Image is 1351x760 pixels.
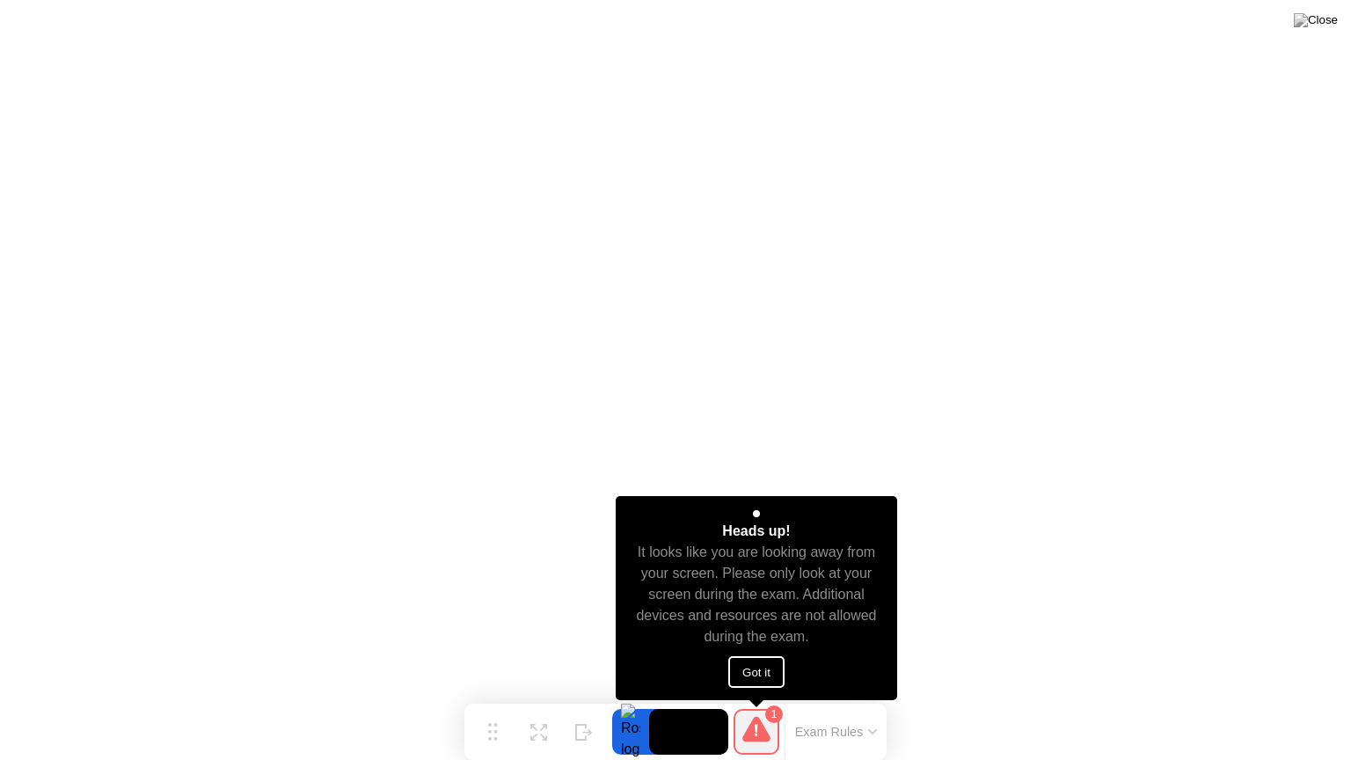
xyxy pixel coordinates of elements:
button: Got it [728,656,785,688]
div: It looks like you are looking away from your screen. Please only look at your screen during the e... [632,542,882,647]
div: Heads up! [722,521,790,542]
button: Exam Rules [790,724,883,740]
div: 1 [765,705,783,723]
img: Close [1294,13,1338,27]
